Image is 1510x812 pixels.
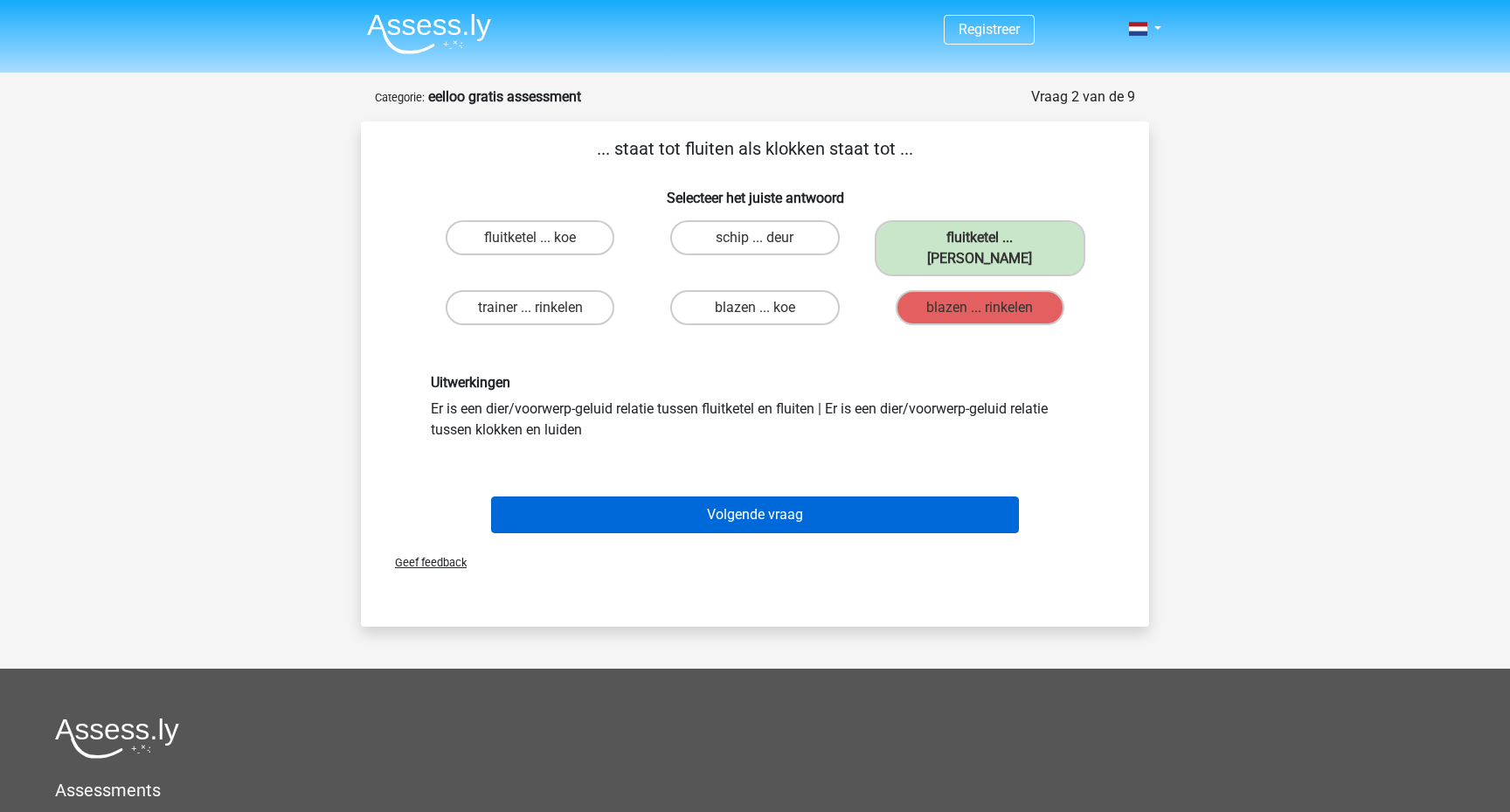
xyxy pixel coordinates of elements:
[446,290,614,325] label: trainer ... rinkelen
[367,13,491,54] img: Assessly
[431,374,1079,391] h6: Uitwerkingen
[428,88,581,105] strong: eelloo gratis assessment
[875,220,1085,276] label: fluitketel ... [PERSON_NAME]
[670,220,839,255] label: schip ... deur
[446,220,614,255] label: fluitketel ... koe
[55,718,179,759] img: Assessly logo
[1031,87,1135,108] div: Vraag 2 van de 9
[670,290,839,325] label: blazen ... koe
[381,556,467,569] span: Geef feedback
[55,780,1455,801] h5: Assessments
[896,290,1064,325] label: blazen ... rinkelen
[389,135,1121,162] p: ... staat tot fluiten als klokken staat tot ...
[491,496,1020,533] button: Volgende vraag
[375,91,425,104] small: Categorie:
[959,21,1020,38] a: Registreer
[389,176,1121,206] h6: Selecteer het juiste antwoord
[418,374,1092,440] div: Er is een dier/voorwerp-geluid relatie tussen fluitketel en fluiten | Er is een dier/voorwerp-gel...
